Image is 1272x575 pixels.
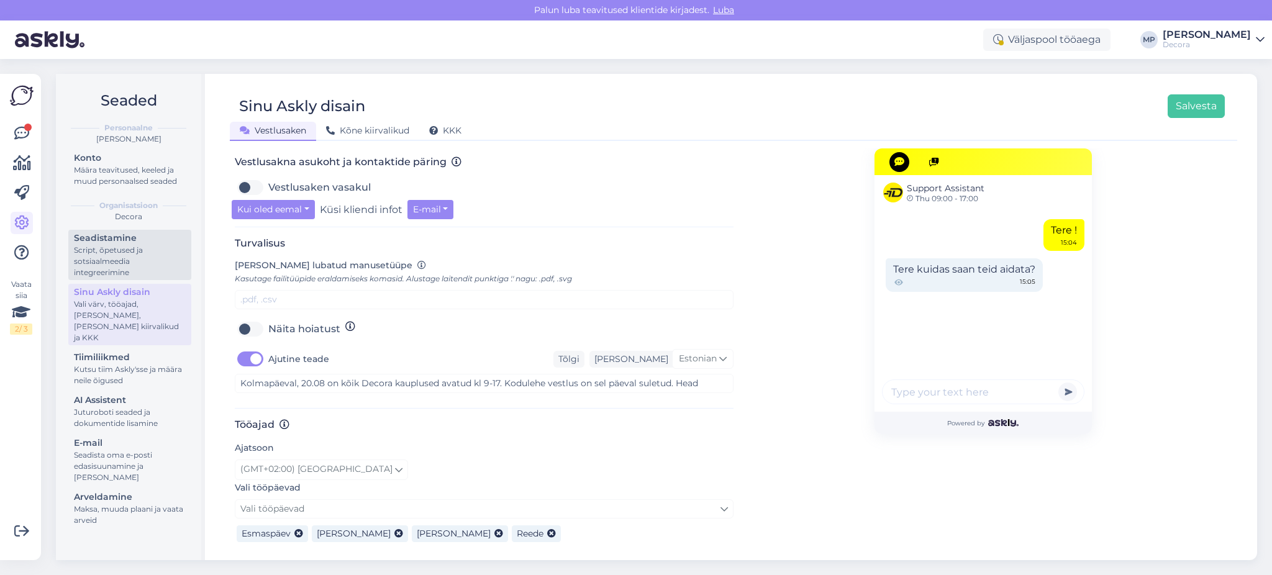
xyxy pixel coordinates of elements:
[235,419,734,430] h3: Tööajad
[886,258,1043,292] div: Tere kuidas saan teid aidata?
[317,528,391,539] span: [PERSON_NAME]
[74,437,186,450] div: E-mail
[983,29,1111,51] div: Väljaspool tööaega
[99,200,158,211] b: Organisatsioon
[326,125,409,136] span: Kõne kiirvalikud
[74,152,186,165] div: Konto
[74,286,186,299] div: Sinu Askly disain
[68,230,191,280] a: SeadistamineScript, õpetused ja sotsiaalmeedia integreerimine
[589,353,668,366] div: [PERSON_NAME]
[1168,94,1225,118] button: Salvesta
[74,165,186,187] div: Määra teavitused, keeled ja muud personaalsed seaded
[320,200,402,219] label: Küsi kliendi infot
[74,364,186,386] div: Kutsu tiim Askly'sse ja määra neile õigused
[407,200,454,219] button: E-mail
[1163,40,1251,50] div: Decora
[10,324,32,335] div: 2 / 3
[268,319,340,339] label: Näita hoiatust
[232,200,315,219] button: Kui oled eemal
[240,463,393,476] span: (GMT+02:00) [GEOGRAPHIC_DATA]
[1163,30,1251,40] div: [PERSON_NAME]
[907,182,984,195] span: Support Assistant
[235,441,274,455] label: Ajatsoon
[235,460,408,479] a: (GMT+02:00) [GEOGRAPHIC_DATA]
[553,351,584,368] div: Tõlgi
[74,491,186,504] div: Arveldamine
[74,299,186,343] div: Vali värv, tööajad, [PERSON_NAME], [PERSON_NAME] kiirvalikud ja KKK
[268,349,329,369] label: Ajutine teade
[1140,31,1158,48] div: MP
[10,279,32,335] div: Vaata siia
[74,351,186,364] div: Tiimiliikmed
[240,503,304,514] span: Vali tööpäevad
[74,245,186,278] div: Script, õpetused ja sotsiaalmeedia integreerimine
[882,379,1084,404] input: Type your text here
[235,374,734,393] textarea: Kolmapäeval, 20.08 on kõik Decora kauplused avatud kl 9-17. Kodulehe vestlus on sel päeval suletu...
[883,183,903,202] img: Support
[517,528,543,539] span: Reede
[66,89,191,112] h2: Seaded
[1061,238,1077,247] div: 15:04
[235,237,734,249] h3: Turvalisus
[1163,30,1265,50] a: [PERSON_NAME]Decora
[74,504,186,526] div: Maksa, muuda plaani ja vaata arveid
[10,84,34,107] img: Askly Logo
[66,134,191,145] div: [PERSON_NAME]
[988,419,1019,427] img: Askly
[239,94,365,118] div: Sinu Askly disain
[68,284,191,345] a: Sinu Askly disainVali värv, tööajad, [PERSON_NAME], [PERSON_NAME] kiirvalikud ja KKK
[709,4,738,16] span: Luba
[429,125,461,136] span: KKK
[947,419,1019,428] span: Powered by
[74,450,186,483] div: Seadista oma e-posti edasisuunamine ja [PERSON_NAME]
[1043,219,1084,251] div: Tere !
[242,528,291,539] span: Esmaspäev
[74,232,186,245] div: Seadistamine
[235,156,734,168] h3: Vestlusakna asukoht ja kontaktide päring
[68,349,191,388] a: TiimiliikmedKutsu tiim Askly'sse ja määra neile õigused
[907,195,984,202] span: Thu 09:00 - 17:00
[417,528,491,539] span: [PERSON_NAME]
[235,290,734,309] input: .pdf, .csv
[235,260,412,271] span: [PERSON_NAME] lubatud manusetüüpe
[268,178,371,197] label: Vestlusaken vasakul
[235,499,734,518] a: Vali tööpäevad
[104,122,153,134] b: Personaalne
[68,150,191,189] a: KontoMäära teavitused, keeled ja muud personaalsed seaded
[235,274,572,283] span: Kasutage failitüüpide eraldamiseks komasid. Alustage laitendit punktiga '.' nagu: .pdf, .svg
[66,211,191,222] div: Decora
[1020,277,1035,288] span: 15:05
[68,435,191,485] a: E-mailSeadista oma e-posti edasisuunamine ja [PERSON_NAME]
[74,407,186,429] div: Juturoboti seaded ja dokumentide lisamine
[68,392,191,431] a: AI AssistentJuturoboti seaded ja dokumentide lisamine
[235,481,301,494] label: Vali tööpäevad
[240,125,306,136] span: Vestlusaken
[68,489,191,528] a: ArveldamineMaksa, muuda plaani ja vaata arveid
[679,352,717,366] span: Estonian
[74,394,186,407] div: AI Assistent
